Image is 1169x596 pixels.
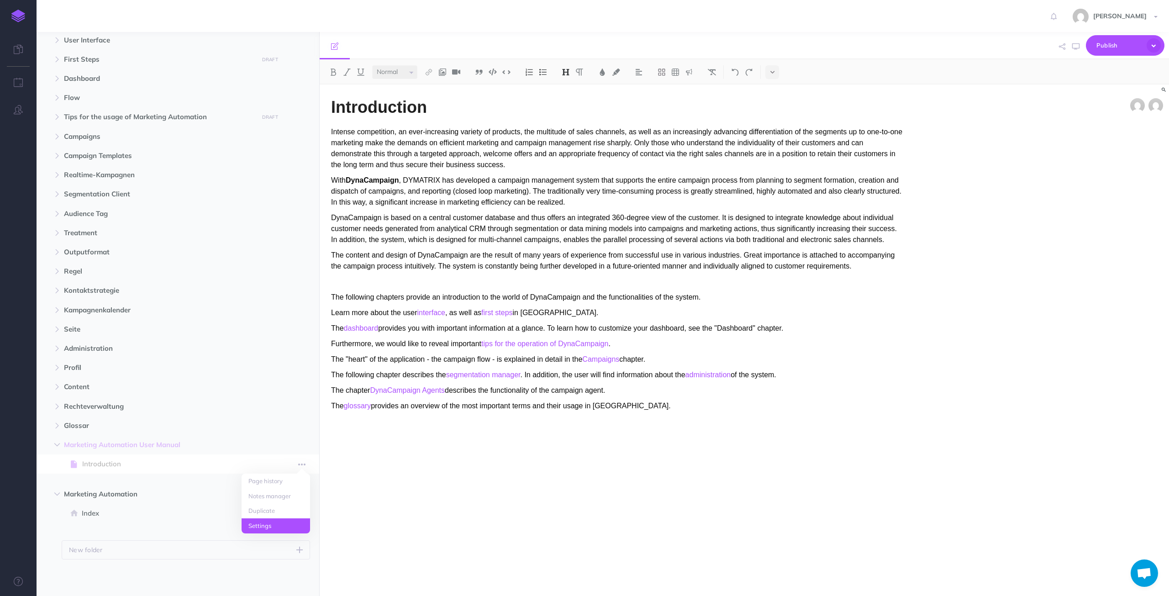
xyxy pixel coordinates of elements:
img: Paragraph button [575,69,584,76]
small: DRAFT [262,114,278,120]
p: DynaCampaign is based on a central customer database and thus offers an integrated 360-degree vie... [331,212,903,245]
img: Headings dropdown button [562,69,570,76]
span: Campaigns [64,131,253,142]
span: Realtime-Kampagnen [64,169,253,180]
a: Campaigns [582,355,619,363]
img: Inline code button [502,69,511,75]
span: Treatment [64,227,253,238]
img: Callout dropdown menu button [685,69,693,76]
img: Text color button [598,69,606,76]
p: Intense competition, an ever-increasing variety of products, the multitude of sales channels, as ... [331,127,903,170]
span: Campaign Templates [64,150,253,161]
a: administration [685,371,731,379]
span: Index [82,508,264,519]
small: DRAFT [262,57,278,63]
span: User Interface [64,35,253,46]
span: Flow [64,92,253,103]
span: Regel [64,266,253,277]
button: DRAFT [258,112,281,122]
img: Undo [731,69,739,76]
p: The provides you with important information at a glance. To learn how to customize your dashboard... [331,323,903,334]
a: tips for the operation of DynaCampaign [481,340,608,348]
a: Notes manager [242,489,310,504]
a: Settings [242,518,310,533]
span: Kontaktstrategie [64,285,253,296]
a: Page history [242,474,310,489]
span: Marketing Automation User Manual [64,439,253,450]
span: Segmentation Client [64,189,253,200]
p: The "heart" of the application - the campaign flow - is explained in detail in the chapter. [331,354,903,365]
img: Alignment dropdown menu button [635,69,643,76]
img: Code block button [489,69,497,75]
span: Publish [1096,38,1142,53]
span: Administration [64,343,253,354]
button: New folder [62,540,310,559]
p: Furthermore, we would like to reveal important . [331,338,903,349]
a: glossary [344,402,371,410]
span: Introduction [82,459,264,469]
p: With , DYMATRIX has developed a campaign management system that supports the entire campaign proc... [331,175,903,208]
a: interface [417,309,445,316]
a: Duplicate [242,503,310,518]
p: The content and design of DynaCampaign are the result of many years of experience from successful... [331,250,903,272]
img: Underline button [357,69,365,76]
span: Glossar [64,420,253,431]
span: Content [64,381,253,392]
img: Link button [425,69,433,76]
p: Learn more about the user , as well as in [GEOGRAPHIC_DATA]. [331,307,903,318]
img: Add image button [438,69,447,76]
img: Bold button [329,69,337,76]
span: Rechteverwaltung [64,401,253,412]
span: Profil [64,362,253,373]
img: Unordered list button [539,69,547,76]
span: Marketing Automation [64,489,253,500]
button: DRAFT [258,54,281,65]
a: Chat öffnen [1131,559,1158,587]
span: First Steps [64,54,253,65]
img: logo-mark.svg [11,10,25,22]
span: Outputformat [64,247,253,258]
img: Italic button [343,69,351,76]
p: The following chapter describes the . In addition, the user will find information about the of th... [331,369,903,380]
span: Dashboard [64,73,253,84]
strong: DynaCampaign [346,176,399,184]
p: New folder [69,545,103,555]
p: The chapter describes the functionality of the campaign agent. [331,385,903,396]
a: segmentation manager [446,371,521,379]
img: Blockquote button [475,69,483,76]
span: [PERSON_NAME] [1089,12,1151,20]
p: The following chapters provide an introduction to the world of DynaCampaign and the functionaliti... [331,292,903,303]
p: The provides an overview of the most important terms and their usage in [GEOGRAPHIC_DATA]. [331,401,903,411]
span: Seite [64,324,253,335]
img: Create table button [671,69,679,76]
a: DynaCampaign Agents [370,386,445,394]
img: Redo [745,69,753,76]
span: Audience Tag [64,208,253,219]
a: dashboard [344,324,379,332]
span: Tips for the usage of Marketing Automation [64,111,253,122]
img: Clear styles button [708,69,716,76]
img: Text background color button [612,69,620,76]
button: Publish [1086,35,1164,56]
img: Add video button [452,69,460,76]
img: e0b8158309a7a9c2ba5a20a85ae97691.jpg [1073,9,1089,25]
h1: Introduction [331,98,903,116]
a: first steps [481,309,512,316]
img: Ordered list button [525,69,533,76]
span: Kampagnenkalender [64,305,253,316]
